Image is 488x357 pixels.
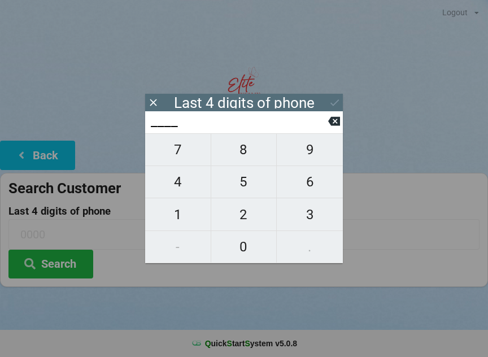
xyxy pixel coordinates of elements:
button: 7 [145,133,211,166]
span: 2 [211,203,277,227]
span: 1 [145,203,211,227]
button: 6 [277,166,343,198]
span: 0 [211,235,277,259]
span: 3 [277,203,343,227]
button: 0 [211,231,277,263]
div: Last 4 digits of phone [174,97,315,108]
button: 1 [145,198,211,230]
span: 4 [145,170,211,194]
span: 8 [211,138,277,162]
span: 7 [145,138,211,162]
span: 9 [277,138,343,162]
button: 9 [277,133,343,166]
span: 5 [211,170,277,194]
button: 3 [277,198,343,230]
button: 8 [211,133,277,166]
button: 2 [211,198,277,230]
button: 4 [145,166,211,198]
span: 6 [277,170,343,194]
button: 5 [211,166,277,198]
